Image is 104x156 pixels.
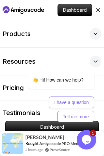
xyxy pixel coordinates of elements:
a: Home page [3,5,44,15]
img: provesource social proof notification image [2,133,23,154]
iframe: chat widget [77,130,97,149]
span: 4 hours ago [25,147,43,152]
iframe: chat widget [6,20,97,127]
a: Amigoscode PRO Membership [39,141,92,146]
p: Testimonials [3,108,40,117]
button: Tell me more [51,91,88,103]
a: Dashboard [5,121,99,133]
p: Resources [3,57,35,66]
p: Products [3,29,31,38]
span: Bought [25,141,39,146]
p: Dashboard [6,121,98,133]
span: [PERSON_NAME] [25,135,64,140]
p: Pricing [3,83,24,92]
a: ProveSource [50,147,70,152]
button: I have a question [42,77,88,88]
span: 👋 Hi! How can we help? [26,58,77,63]
a: Dashboard [58,4,92,16]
